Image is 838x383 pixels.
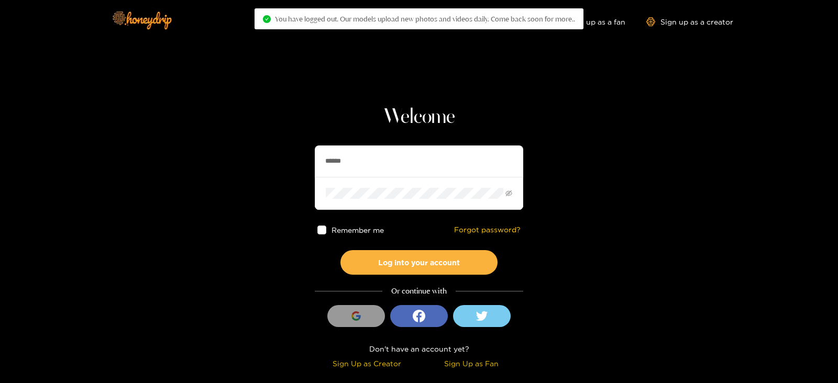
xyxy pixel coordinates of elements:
span: eye-invisible [505,190,512,197]
div: Sign Up as Fan [422,357,521,369]
a: Sign up as a creator [646,17,733,26]
div: Sign Up as Creator [317,357,416,369]
div: Don't have an account yet? [315,343,523,355]
span: Remember me [332,226,384,234]
button: Log into your account [340,250,498,275]
span: check-circle [263,15,271,23]
h1: Welcome [315,105,523,130]
a: Forgot password? [454,226,521,234]
a: Sign up as a fan [554,17,625,26]
span: You have logged out. Our models upload new photos and videos daily. Come back soon for more.. [275,15,575,23]
div: Or continue with [315,285,523,297]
